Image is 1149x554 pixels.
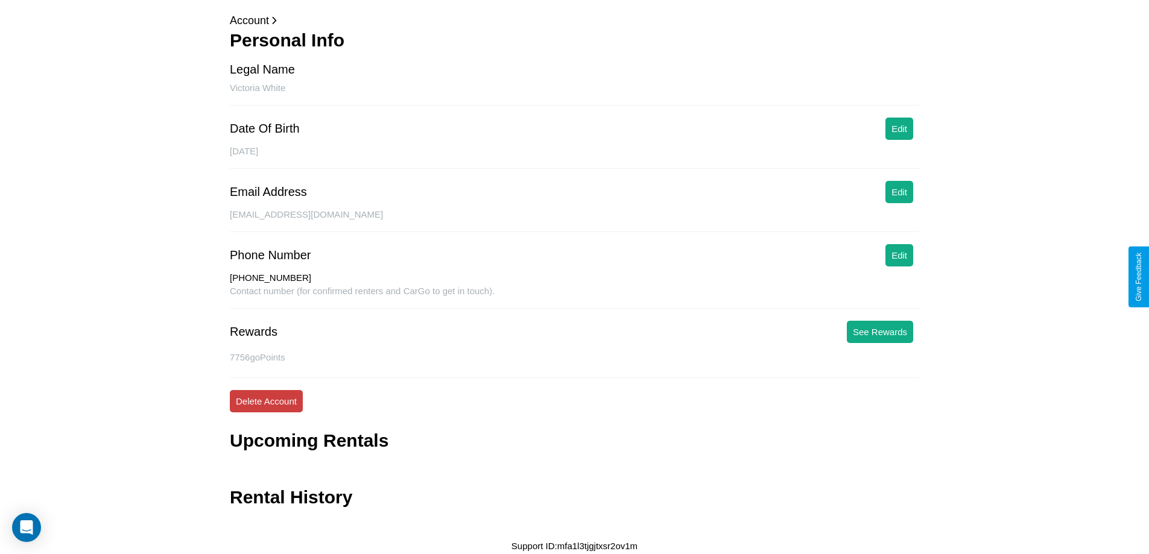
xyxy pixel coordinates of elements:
[230,390,303,412] button: Delete Account
[230,185,307,199] div: Email Address
[230,248,311,262] div: Phone Number
[230,83,919,105] div: Victoria White
[230,487,352,508] h3: Rental History
[230,146,919,169] div: [DATE]
[230,209,919,232] div: [EMAIL_ADDRESS][DOMAIN_NAME]
[511,538,638,554] p: Support ID: mfa1l3tjgjtxsr2ov1m
[12,513,41,542] div: Open Intercom Messenger
[230,325,277,339] div: Rewards
[230,430,388,451] h3: Upcoming Rentals
[885,181,913,203] button: Edit
[1135,253,1143,301] div: Give Feedback
[847,321,913,343] button: See Rewards
[885,118,913,140] button: Edit
[230,272,919,286] div: [PHONE_NUMBER]
[230,122,300,136] div: Date Of Birth
[230,30,919,51] h3: Personal Info
[230,11,919,30] p: Account
[230,349,919,365] p: 7756 goPoints
[230,63,295,77] div: Legal Name
[230,286,919,309] div: Contact number (for confirmed renters and CarGo to get in touch).
[885,244,913,266] button: Edit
